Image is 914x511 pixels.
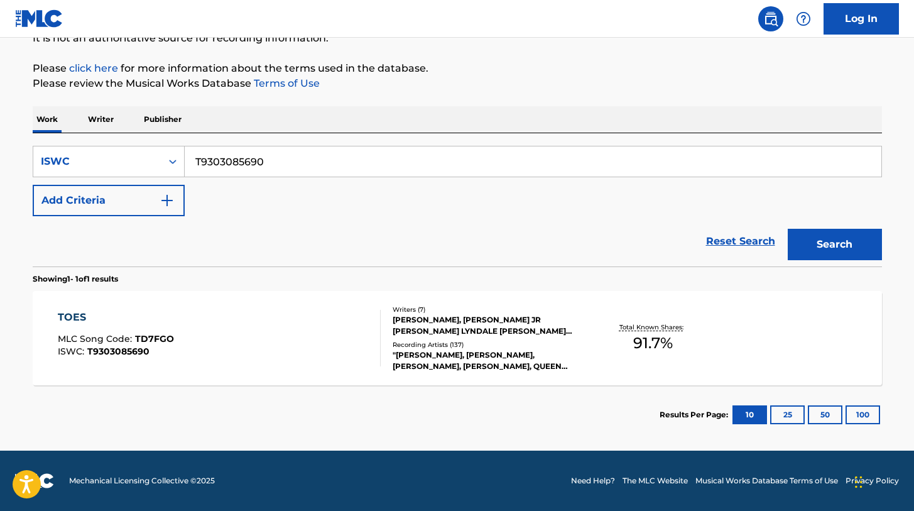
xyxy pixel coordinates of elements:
[571,475,615,486] a: Need Help?
[851,451,914,511] iframe: Chat Widget
[393,340,582,349] div: Recording Artists ( 137 )
[623,475,688,486] a: The MLC Website
[58,346,87,357] span: ISWC :
[619,322,687,332] p: Total Known Shares:
[700,228,781,255] a: Reset Search
[140,106,185,133] p: Publisher
[846,405,880,424] button: 100
[33,31,882,46] p: It is not an authoritative source for recording information.
[41,154,154,169] div: ISWC
[160,193,175,208] img: 9d2ae6d4665cec9f34b9.svg
[695,475,838,486] a: Musical Works Database Terms of Use
[855,463,862,501] div: Drag
[33,106,62,133] p: Work
[393,349,582,372] div: "[PERSON_NAME], [PERSON_NAME], [PERSON_NAME], [PERSON_NAME], QUEEN SIXTIES", [PERSON_NAME], [PERS...
[84,106,117,133] p: Writer
[660,409,731,420] p: Results Per Page:
[788,229,882,260] button: Search
[135,333,174,344] span: TD7FGO
[393,305,582,314] div: Writers ( 7 )
[763,11,778,26] img: search
[393,314,582,337] div: [PERSON_NAME], [PERSON_NAME] JR [PERSON_NAME] LYNDALE [PERSON_NAME] [PERSON_NAME] III, [PERSON_NA...
[732,405,767,424] button: 10
[33,185,185,216] button: Add Criteria
[33,76,882,91] p: Please review the Musical Works Database
[791,6,816,31] div: Help
[33,146,882,266] form: Search Form
[251,77,320,89] a: Terms of Use
[824,3,899,35] a: Log In
[33,291,882,385] a: TOESMLC Song Code:TD7FGOISWC:T9303085690Writers (7)[PERSON_NAME], [PERSON_NAME] JR [PERSON_NAME] ...
[87,346,150,357] span: T9303085690
[633,332,673,354] span: 91.7 %
[15,473,54,488] img: logo
[808,405,842,424] button: 50
[770,405,805,424] button: 25
[758,6,783,31] a: Public Search
[796,11,811,26] img: help
[15,9,63,28] img: MLC Logo
[69,62,118,74] a: click here
[58,333,135,344] span: MLC Song Code :
[846,475,899,486] a: Privacy Policy
[33,61,882,76] p: Please for more information about the terms used in the database.
[69,475,215,486] span: Mechanical Licensing Collective © 2025
[58,310,174,325] div: TOES
[33,273,118,285] p: Showing 1 - 1 of 1 results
